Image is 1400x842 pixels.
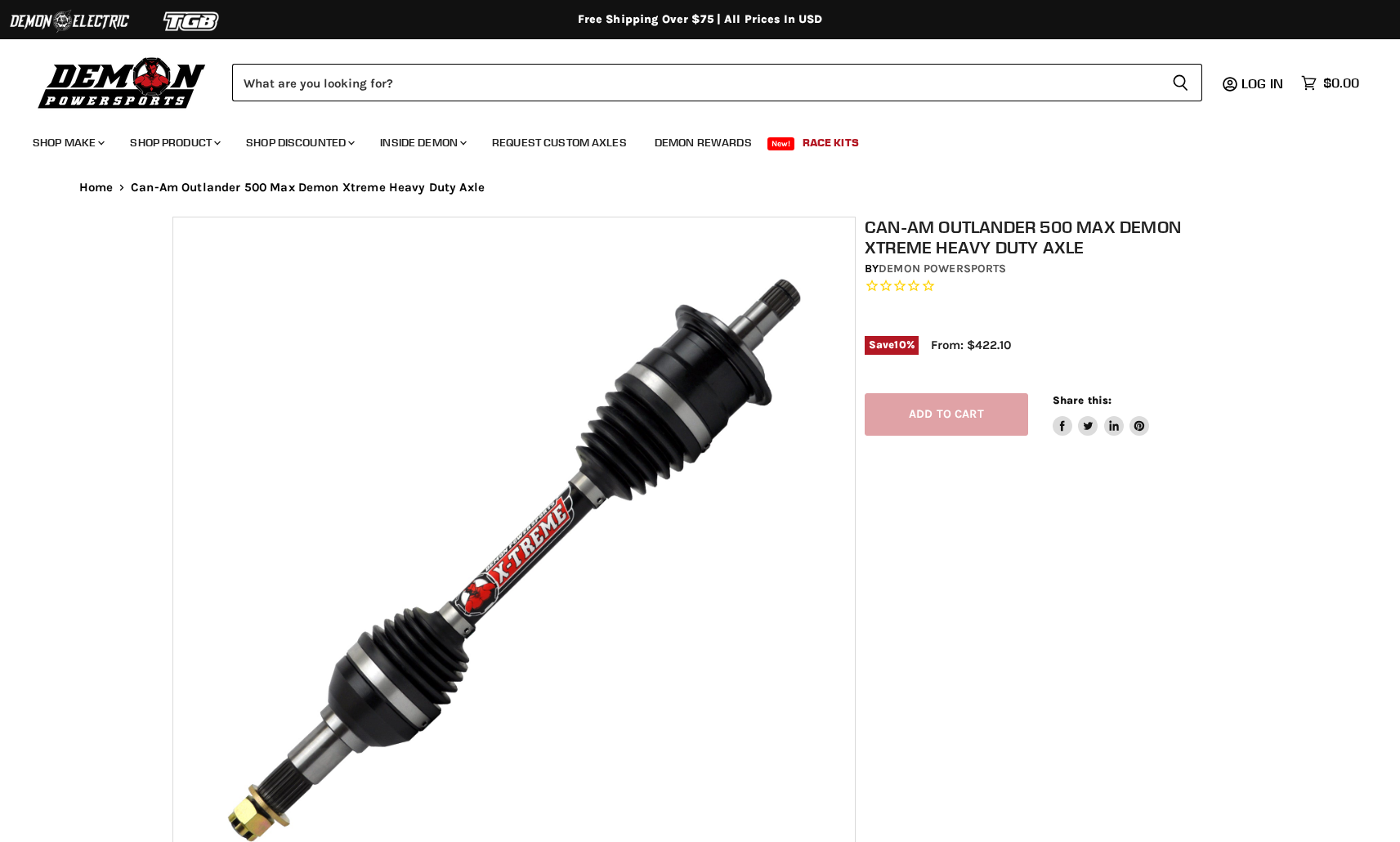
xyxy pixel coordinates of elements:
[865,260,1237,278] div: by
[931,338,1011,352] span: From: $422.10
[1241,75,1283,92] span: Log in
[1293,71,1367,95] a: $0.00
[1234,76,1293,91] a: Log in
[79,181,114,195] a: Home
[865,278,1237,295] span: Rated 0.0 out of 5 stars 0 reviews
[20,126,114,159] a: Shop Make
[131,6,253,37] img: TGB Logo 2
[642,126,764,159] a: Demon Rewards
[865,336,919,354] span: Save %
[8,6,131,37] img: Demon Electric Logo 2
[20,119,1355,159] ul: Main menu
[790,126,871,159] a: Race Kits
[232,64,1202,101] form: Product
[1053,393,1150,437] aside: Share this:
[47,12,1354,27] div: Free Shipping Over $75 | All Prices In USD
[232,64,1159,101] input: Search
[118,126,230,159] a: Shop Product
[1323,75,1359,91] span: $0.00
[131,181,485,195] span: Can-Am Outlander 500 Max Demon Xtreme Heavy Duty Axle
[368,126,476,159] a: Inside Demon
[1053,394,1112,406] span: Share this:
[480,126,639,159] a: Request Custom Axles
[879,262,1006,275] a: Demon Powersports
[894,338,906,351] span: 10
[234,126,365,159] a: Shop Discounted
[865,217,1237,258] h1: Can-Am Outlander 500 Max Demon Xtreme Heavy Duty Axle
[1159,64,1202,101] button: Search
[767,137,795,150] span: New!
[33,53,212,111] img: Demon Powersports
[47,181,1354,195] nav: Breadcrumbs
